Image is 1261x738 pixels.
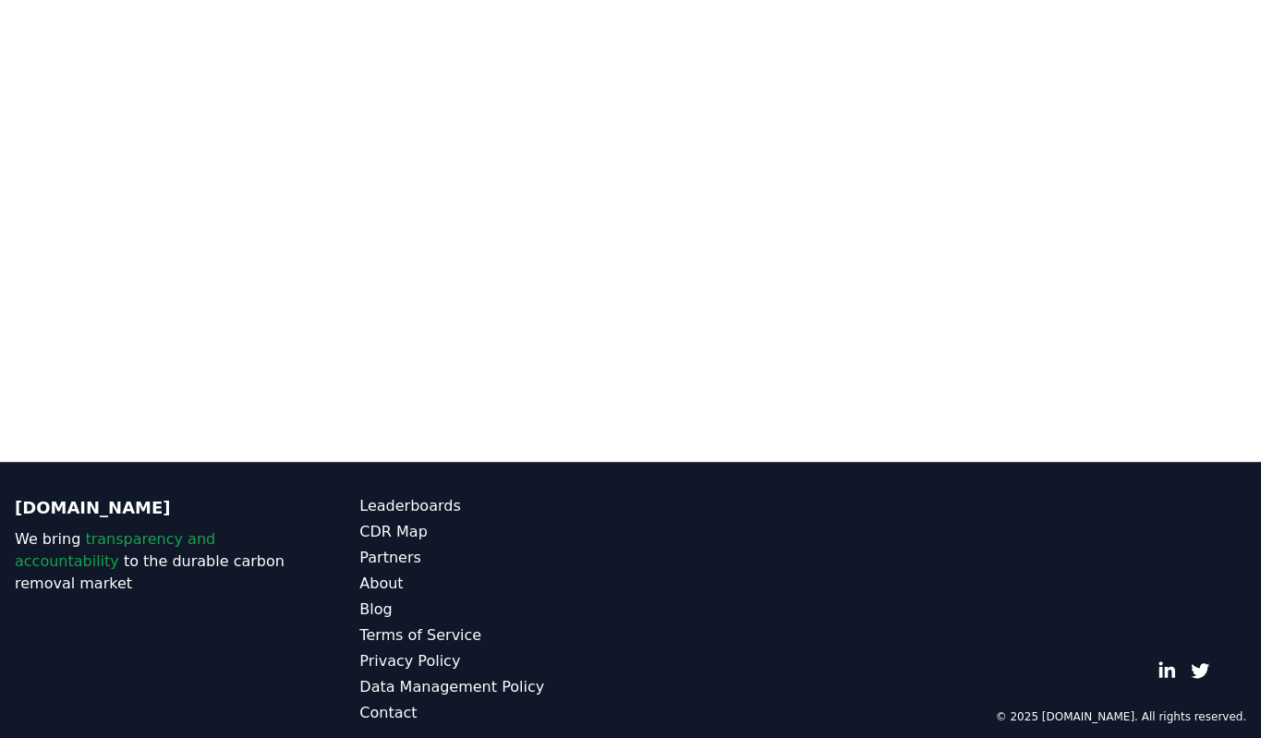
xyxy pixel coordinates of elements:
span: transparency and accountability [15,530,215,570]
a: Twitter [1191,661,1209,680]
a: About [359,573,630,595]
a: Contact [359,702,630,724]
a: Terms of Service [359,624,630,647]
a: Privacy Policy [359,650,630,672]
a: Partners [359,547,630,569]
a: Data Management Policy [359,676,630,698]
a: Leaderboards [359,495,630,517]
p: We bring to the durable carbon removal market [15,528,285,595]
a: CDR Map [359,521,630,543]
p: [DOMAIN_NAME] [15,495,285,521]
p: © 2025 [DOMAIN_NAME]. All rights reserved. [995,709,1246,724]
a: Blog [359,599,630,621]
a: LinkedIn [1158,661,1176,680]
